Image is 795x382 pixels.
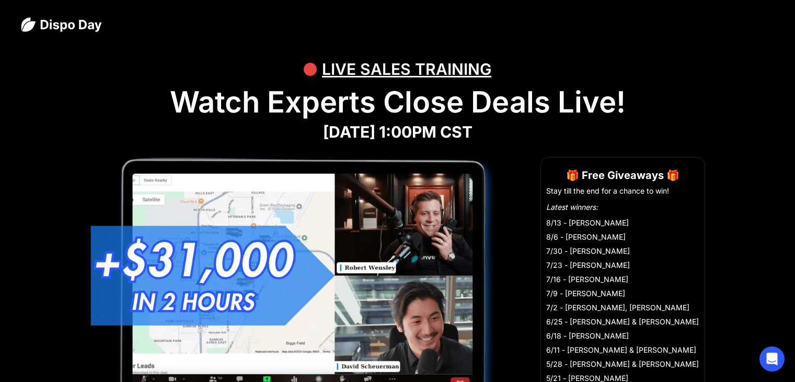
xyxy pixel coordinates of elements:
strong: 🎁 Free Giveaways 🎁 [566,169,679,182]
strong: [DATE] 1:00PM CST [323,122,473,141]
li: Stay till the end for a chance to win! [546,186,699,196]
div: LIVE SALES TRAINING [322,53,491,85]
h1: Watch Experts Close Deals Live! [21,85,774,120]
em: Latest winners: [546,203,598,211]
div: Open Intercom Messenger [759,346,785,372]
